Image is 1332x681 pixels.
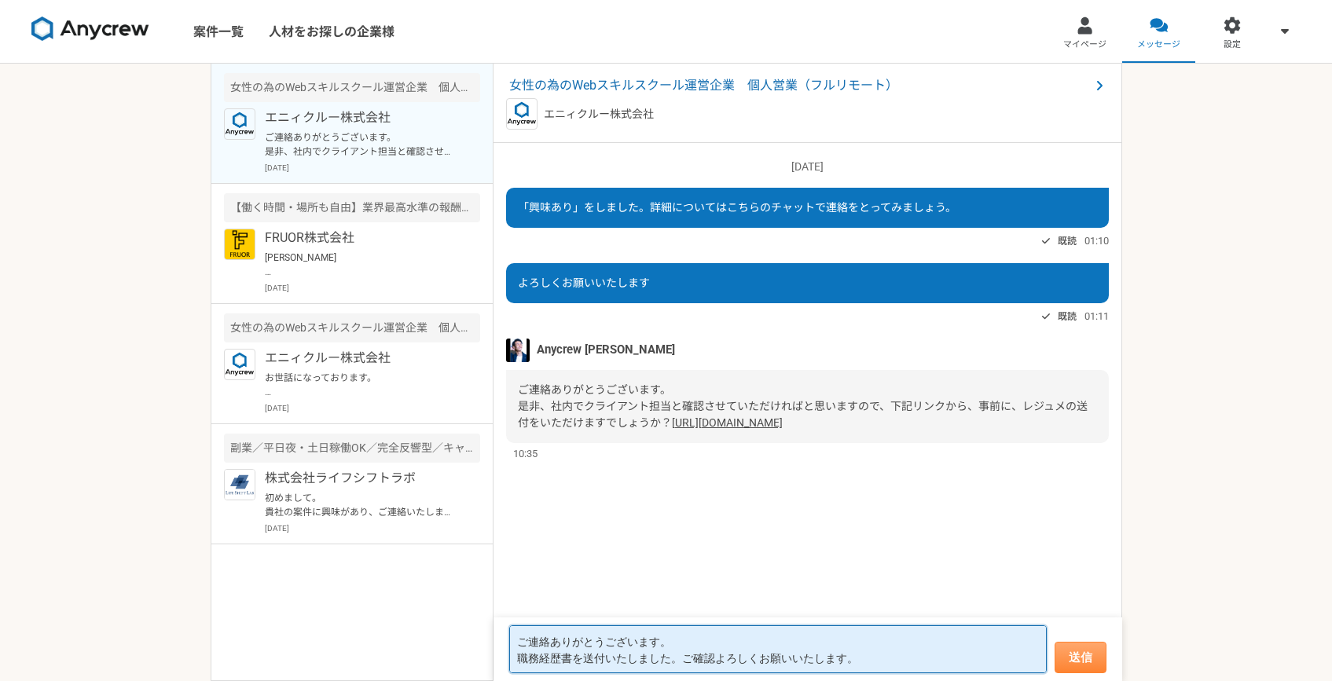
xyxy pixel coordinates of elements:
[513,446,538,461] span: 10:35
[224,229,255,260] img: FRUOR%E3%83%AD%E3%82%B3%E3%82%99.png
[1224,38,1241,51] span: 設定
[265,130,459,159] p: ご連絡ありがとうございます。 是非、社内でクライアント担当と確認させていただければと思いますので、下記リンクから、事前に、レジュメの送付をいただけますでしょうか？ [URL][DOMAIN_NAME]
[265,469,459,488] p: 株式会社ライフシフトラボ
[25,41,38,55] img: website_grey.svg
[506,98,538,130] img: logo_text_blue_01.png
[71,94,131,104] div: ドメイン概要
[672,416,783,429] a: [URL][DOMAIN_NAME]
[31,16,149,42] img: 8DqYSo04kwAAAAASUVORK5CYII=
[265,522,480,534] p: [DATE]
[1055,642,1106,673] button: 送信
[1084,309,1109,324] span: 01:11
[518,201,956,214] span: 「興味あり」をしました。詳細についてはこちらのチャットで連絡をとってみましょう。
[165,93,178,105] img: tab_keywords_by_traffic_grey.svg
[506,159,1109,175] p: [DATE]
[41,41,182,55] div: ドメイン: [DOMAIN_NAME]
[265,371,459,399] p: お世話になっております。 もしよろしければ、再度お話伺いたく思っているのですが、いかがでしょうか？ お忙しい中で大変恐縮ですが、よろしくお願いいたします。
[182,94,253,104] div: キーワード流入
[53,93,66,105] img: tab_domain_overview_orange.svg
[224,73,480,102] div: 女性の為のWebスキルスクール運営企業 個人営業（フルリモート）
[1063,38,1106,51] span: マイページ
[1058,232,1077,251] span: 既読
[265,251,459,279] p: [PERSON_NAME] お世話になっております。 予約いたしました。 当日はよろしくお願いいたします。 [PERSON_NAME]
[224,313,480,342] div: 女性の為のWebスキルスクール運営企業 個人営業
[518,276,650,289] span: よろしくお願いいたします
[537,341,675,358] span: Anycrew [PERSON_NAME]
[1058,307,1077,326] span: 既読
[224,108,255,140] img: logo_text_blue_01.png
[518,383,1088,429] span: ご連絡ありがとうございます。 是非、社内でクライアント担当と確認させていただければと思いますので、下記リンクから、事前に、レジュメの送付をいただけますでしょうか？
[224,349,255,380] img: logo_text_blue_01.png
[265,282,480,294] p: [DATE]
[224,434,480,463] div: 副業／平日夜・土日稼働OK／完全反響型／キャリアスクールの説明会担当者
[265,491,459,519] p: 初めまして。 貴社の案件に興味があり、ご連絡いたしました。 就活時から「教育」に興味が生まれ、新卒からは業務委託で英会話スクールの営業に従事してきました。 他にもスクール関係の営業経験もあり、そ...
[544,106,654,123] p: エニィクルー株式会社
[25,25,38,38] img: logo_orange.svg
[506,339,530,362] img: S__5267474.jpg
[1084,233,1109,248] span: 01:10
[265,349,459,368] p: エニィクルー株式会社
[509,76,1090,95] span: 女性の為のWebスキルスクール運営企業 個人営業（フルリモート）
[265,162,480,174] p: [DATE]
[265,108,459,127] p: エニィクルー株式会社
[224,193,480,222] div: 【働く時間・場所も自由】業界最高水準の報酬率を誇るキャリアアドバイザーを募集！
[265,402,480,414] p: [DATE]
[509,625,1047,673] textarea: ご連絡ありがとうございます。 職務経歴書を送付いたしました。ご確認よろしくお願いいたします。
[224,469,255,500] img: %E7%B8%A6%E7%B5%84%E3%81%BF_%E3%83%88%E3%83%AA%E3%83%9F%E3%83%B3%E3%82%AF%E3%82%99%E7%94%A8%E4%BD...
[265,229,459,247] p: FRUOR株式会社
[44,25,77,38] div: v 4.0.25
[1137,38,1180,51] span: メッセージ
